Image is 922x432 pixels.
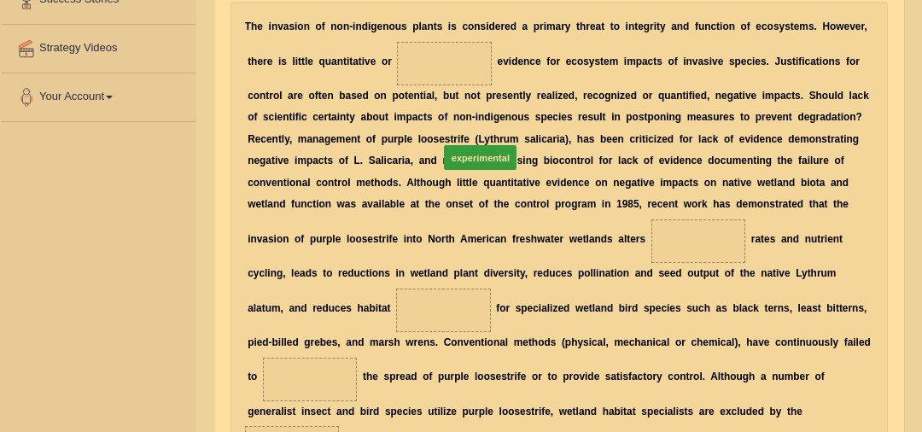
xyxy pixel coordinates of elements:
b: a [353,55,359,67]
b: a [596,20,602,32]
b: i [720,20,722,32]
b: o [849,55,855,67]
b: t [248,55,251,67]
b: t [656,20,660,32]
b: t [318,90,322,102]
b: a [556,20,562,32]
b: s [773,20,779,32]
b: d [362,20,368,32]
b: t [266,90,269,102]
b: i [423,90,426,102]
b: J [775,55,781,67]
b: h [251,55,257,67]
b: r [586,20,590,32]
b: o [297,20,303,32]
b: l [292,55,295,67]
b: n [343,20,349,32]
b: c [592,90,598,102]
b: v [692,55,698,67]
b: r [556,55,560,67]
b: i [295,55,298,67]
b: f [315,90,318,102]
b: s [795,90,801,102]
b: i [624,55,627,67]
b: o [598,90,604,102]
b: t [477,90,481,102]
b: e [377,20,383,32]
b: r [855,55,860,67]
b: t [653,55,656,67]
b: o [822,90,828,102]
b: l [432,90,435,102]
b: p [774,90,780,102]
b: . [767,55,769,67]
b: h [580,20,586,32]
b: i [752,55,755,67]
b: e [535,55,541,67]
b: r [650,20,654,32]
b: o [309,90,315,102]
b: t [456,90,459,102]
b: n [304,20,310,32]
b: o [382,55,388,67]
b: u [780,55,786,67]
b: r [540,20,544,32]
b: n [729,20,735,32]
b: c [248,90,254,102]
b: b [443,90,449,102]
b: n [628,20,634,32]
b: t [816,55,820,67]
b: c [571,55,577,67]
b: s [451,20,457,32]
b: , [864,20,867,32]
b: d [362,90,368,102]
b: g [371,20,376,32]
b: t [716,20,720,32]
b: i [544,20,546,32]
b: o [822,55,828,67]
b: n [330,20,336,32]
b: a [346,90,352,102]
b: u [325,55,331,67]
b: q [319,55,325,67]
b: e [540,90,546,102]
b: c [648,55,654,67]
b: c [858,90,864,102]
b: e [496,90,502,102]
b: i [368,20,371,32]
b: l [418,20,421,32]
b: i [555,90,557,102]
b: l [305,55,307,67]
b: p [534,20,540,32]
b: a [852,90,858,102]
b: H [822,20,830,32]
b: y [660,20,666,32]
b: e [371,55,376,67]
b: o [337,20,343,32]
b: f [322,20,325,32]
b: e [408,90,414,102]
b: i [762,90,765,102]
b: y [589,55,595,67]
b: d [511,20,516,32]
b: g [727,90,733,102]
b: e [590,20,596,32]
b: v [745,90,751,102]
b: i [626,20,628,32]
b: a [780,90,786,102]
b: s [594,55,600,67]
b: v [503,55,509,67]
b: n [523,55,529,67]
b: w [836,20,843,32]
b: e [257,55,263,67]
b: n [686,55,692,67]
b: e [505,20,511,32]
b: s [351,90,357,102]
b: T [245,20,251,32]
b: r [500,20,505,32]
b: i [295,20,297,32]
b: m [610,55,619,67]
b: e [625,90,631,102]
b: s [583,55,589,67]
b: s [786,55,792,67]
